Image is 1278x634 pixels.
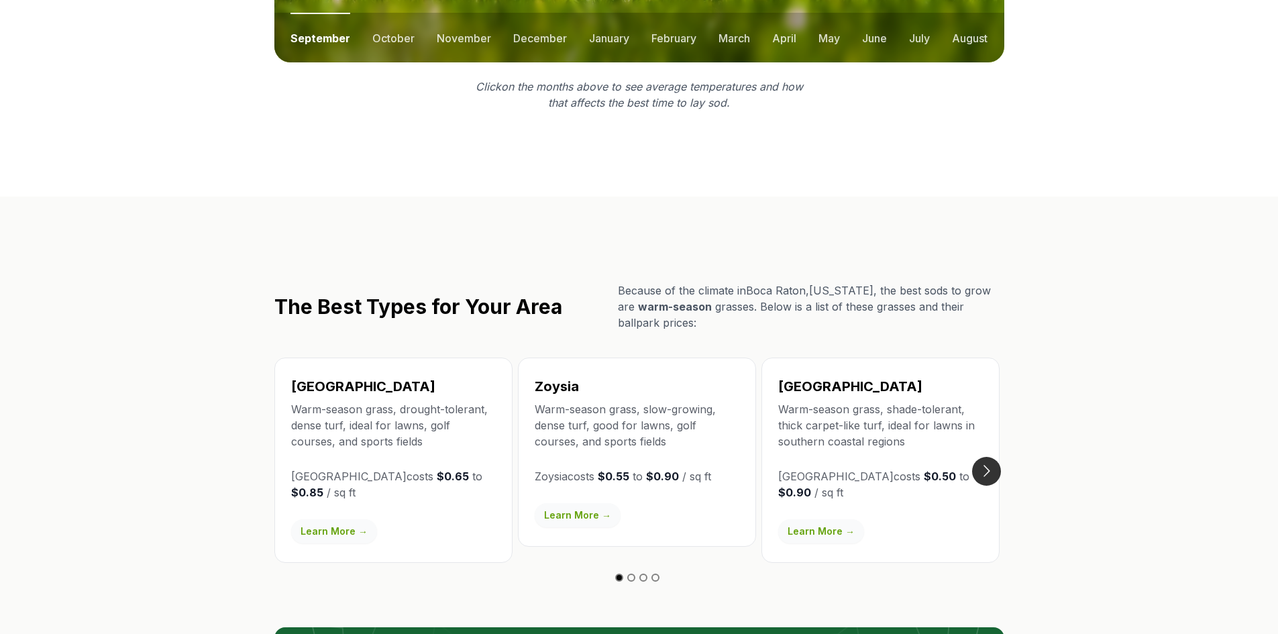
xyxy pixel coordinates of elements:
h3: [GEOGRAPHIC_DATA] [291,377,496,396]
a: Learn More → [778,519,864,543]
button: june [862,13,887,62]
strong: $0.85 [291,486,323,499]
button: Go to next slide [972,457,1001,486]
button: july [909,13,930,62]
p: Click on the months above to see average temperatures and how that affects the best time to lay sod. [468,78,811,111]
h3: [GEOGRAPHIC_DATA] [778,377,983,396]
a: Learn More → [535,503,621,527]
strong: $0.65 [437,470,469,483]
button: december [513,13,567,62]
button: Go to slide 3 [639,574,647,582]
p: Zoysia costs to / sq ft [535,468,739,484]
strong: $0.90 [646,470,679,483]
button: august [952,13,988,62]
a: Learn More → [291,519,377,543]
strong: $0.90 [778,486,811,499]
button: Go to slide 1 [615,574,623,582]
h3: Zoysia [535,377,739,396]
button: may [818,13,840,62]
button: Go to slide 2 [627,574,635,582]
h2: The Best Types for Your Area [274,295,562,319]
strong: $0.55 [598,470,629,483]
button: march [718,13,750,62]
strong: $0.50 [924,470,956,483]
button: january [589,13,629,62]
p: Because of the climate in Boca Raton , [US_STATE] , the best sods to grow are grasses. Below is a... [618,282,1004,331]
button: Go to slide 4 [651,574,659,582]
p: Warm-season grass, shade-tolerant, thick carpet-like turf, ideal for lawns in southern coastal re... [778,401,983,450]
button: february [651,13,696,62]
p: Warm-season grass, slow-growing, dense turf, good for lawns, golf courses, and sports fields [535,401,739,450]
button: october [372,13,415,62]
p: Warm-season grass, drought-tolerant, dense turf, ideal for lawns, golf courses, and sports fields [291,401,496,450]
button: september [290,13,350,62]
button: november [437,13,491,62]
button: april [772,13,796,62]
p: [GEOGRAPHIC_DATA] costs to / sq ft [291,468,496,500]
span: warm-season [638,300,712,313]
p: [GEOGRAPHIC_DATA] costs to / sq ft [778,468,983,500]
